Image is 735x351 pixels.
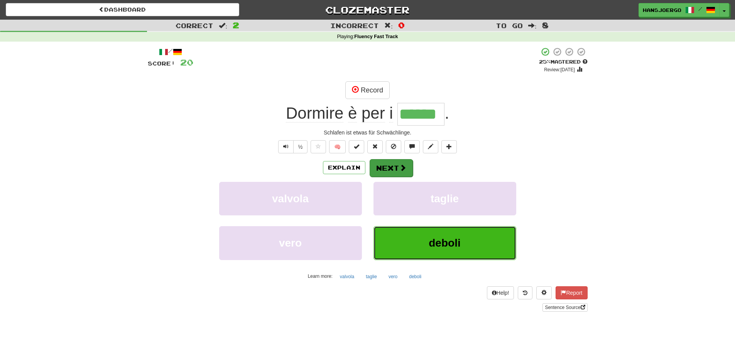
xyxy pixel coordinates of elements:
[293,140,308,153] button: ½
[311,140,326,153] button: Favorite sentence (alt+f)
[518,286,532,299] button: Round history (alt+y)
[405,271,426,282] button: deboli
[6,3,239,16] a: Dashboard
[362,271,381,282] button: taglie
[444,104,449,122] span: .
[556,286,587,299] button: Report
[429,237,460,249] span: deboli
[286,104,343,123] span: Dormire
[176,22,213,29] span: Correct
[643,7,681,13] span: HansjoergO
[542,20,549,30] span: 8
[219,22,227,29] span: :
[348,104,357,123] span: è
[542,303,587,312] a: Sentence Source
[233,20,239,30] span: 2
[148,47,193,57] div: /
[219,226,362,260] button: vero
[251,3,484,17] a: Clozemaster
[370,159,413,177] button: Next
[330,22,379,29] span: Incorrect
[367,140,383,153] button: Reset to 0% Mastered (alt+r)
[539,59,588,65] div: Mastered
[373,226,516,260] button: deboli
[698,6,702,12] span: /
[639,3,720,17] a: HansjoergO /
[354,34,398,39] strong: Fluency Fast Track
[349,140,364,153] button: Set this sentence to 100% Mastered (alt+m)
[384,271,402,282] button: vero
[336,271,358,282] button: valvola
[386,140,401,153] button: Ignore sentence (alt+i)
[431,193,459,205] span: taglie
[398,20,405,30] span: 0
[544,67,575,72] small: Review: [DATE]
[272,193,309,205] span: valvola
[441,140,457,153] button: Add to collection (alt+a)
[487,286,514,299] button: Help!
[423,140,438,153] button: Edit sentence (alt+d)
[539,59,551,65] span: 25 %
[323,161,365,174] button: Explain
[279,237,302,249] span: vero
[278,140,294,153] button: Play sentence audio (ctl+space)
[384,22,393,29] span: :
[404,140,420,153] button: Discuss sentence (alt+u)
[329,140,346,153] button: 🧠
[496,22,523,29] span: To go
[308,274,333,279] small: Learn more:
[373,182,516,215] button: taglie
[345,81,390,99] button: Record
[528,22,537,29] span: :
[219,182,362,215] button: valvola
[389,104,393,123] span: i
[362,104,385,123] span: per
[148,129,588,136] div: Schlafen ist etwas für Schwächlinge.
[277,140,308,153] div: Text-to-speech controls
[148,60,176,67] span: Score:
[180,57,193,67] span: 20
